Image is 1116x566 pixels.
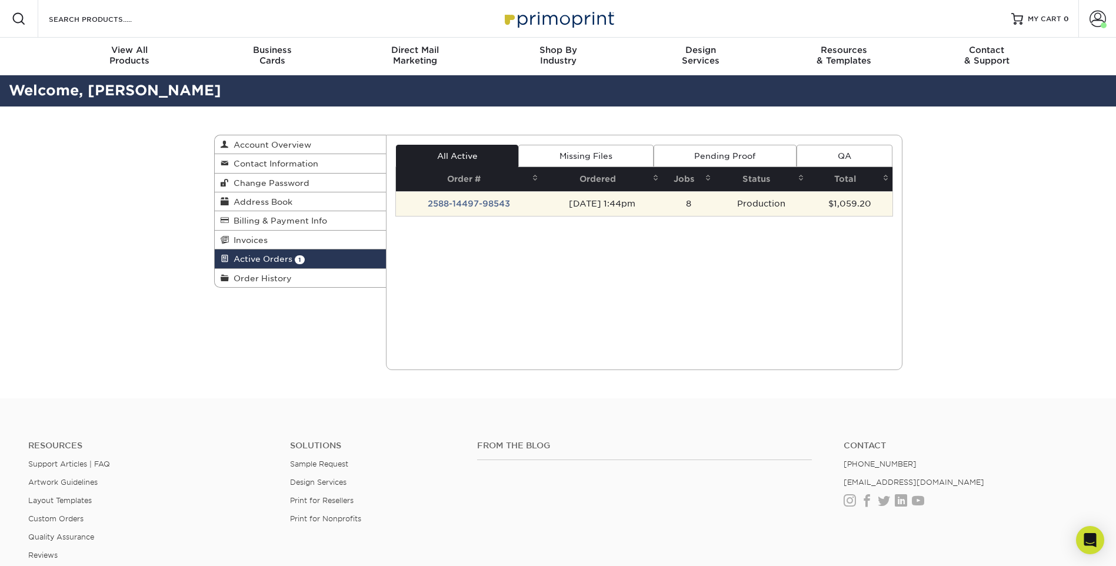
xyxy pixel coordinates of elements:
input: SEARCH PRODUCTS..... [48,12,162,26]
th: Jobs [662,167,714,191]
a: Change Password [215,174,387,192]
a: [PHONE_NUMBER] [844,460,917,468]
span: 0 [1064,15,1069,23]
span: View All [58,45,201,55]
div: Products [58,45,201,66]
div: Services [629,45,772,66]
span: Resources [772,45,915,55]
span: Design [629,45,772,55]
a: View AllProducts [58,38,201,75]
a: Billing & Payment Info [215,211,387,230]
h4: From the Blog [477,441,812,451]
a: Account Overview [215,135,387,154]
img: Primoprint [499,6,617,31]
a: Artwork Guidelines [28,478,98,487]
h4: Solutions [290,441,459,451]
a: Sample Request [290,460,348,468]
th: Status [715,167,808,191]
a: Contact [844,441,1088,451]
a: Shop ByIndustry [487,38,629,75]
a: Resources& Templates [772,38,915,75]
a: Layout Templates [28,496,92,505]
span: Active Orders [229,254,292,264]
a: DesignServices [629,38,772,75]
span: Address Book [229,197,292,207]
span: Business [201,45,344,55]
a: Active Orders 1 [215,249,387,268]
a: Print for Resellers [290,496,354,505]
th: Order # [396,167,542,191]
span: Account Overview [229,140,311,149]
th: Ordered [542,167,663,191]
a: [EMAIL_ADDRESS][DOMAIN_NAME] [844,478,984,487]
th: Total [808,167,892,191]
a: Direct MailMarketing [344,38,487,75]
span: Shop By [487,45,629,55]
div: Marketing [344,45,487,66]
a: Order History [215,269,387,287]
a: Pending Proof [654,145,797,167]
div: & Templates [772,45,915,66]
a: Address Book [215,192,387,211]
div: Cards [201,45,344,66]
a: BusinessCards [201,38,344,75]
span: Billing & Payment Info [229,216,327,225]
a: Missing Files [518,145,653,167]
td: $1,059.20 [808,191,892,216]
td: 8 [662,191,714,216]
div: Industry [487,45,629,66]
span: Contact Information [229,159,318,168]
a: Custom Orders [28,514,84,523]
td: Production [715,191,808,216]
td: 2588-14497-98543 [396,191,542,216]
a: QA [797,145,892,167]
a: Invoices [215,231,387,249]
span: Direct Mail [344,45,487,55]
span: Contact [915,45,1058,55]
td: [DATE] 1:44pm [542,191,663,216]
div: & Support [915,45,1058,66]
a: Contact Information [215,154,387,173]
span: Invoices [229,235,268,245]
a: Contact& Support [915,38,1058,75]
span: Change Password [229,178,309,188]
a: Support Articles | FAQ [28,460,110,468]
div: Open Intercom Messenger [1076,526,1104,554]
span: 1 [295,255,305,264]
span: Order History [229,274,292,283]
h4: Resources [28,441,272,451]
span: MY CART [1028,14,1061,24]
a: Print for Nonprofits [290,514,361,523]
a: All Active [396,145,518,167]
iframe: Google Customer Reviews [3,530,100,562]
a: Design Services [290,478,347,487]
